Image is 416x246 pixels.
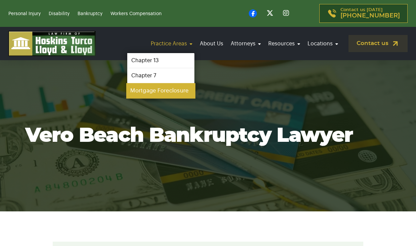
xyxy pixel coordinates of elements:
[49,11,70,16] a: Disability
[319,4,408,23] a: Contact us [DATE][PHONE_NUMBER]
[340,8,400,19] p: Contact us [DATE]
[266,34,302,53] a: Resources
[198,34,225,53] a: About Us
[127,53,194,68] a: Chapter 13
[306,34,340,53] a: Locations
[8,11,41,16] a: Personal Injury
[229,34,263,53] a: Attorneys
[126,83,195,98] a: Mortgage Foreclosure
[110,11,161,16] a: Workers Compensation
[25,124,391,148] h1: Vero Beach Bankruptcy Lawyer
[127,68,194,83] a: Chapter 7
[149,34,194,53] a: Practice Areas
[78,11,102,16] a: Bankruptcy
[8,31,96,56] img: logo
[340,12,400,19] span: [PHONE_NUMBER]
[349,35,408,52] a: Contact us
